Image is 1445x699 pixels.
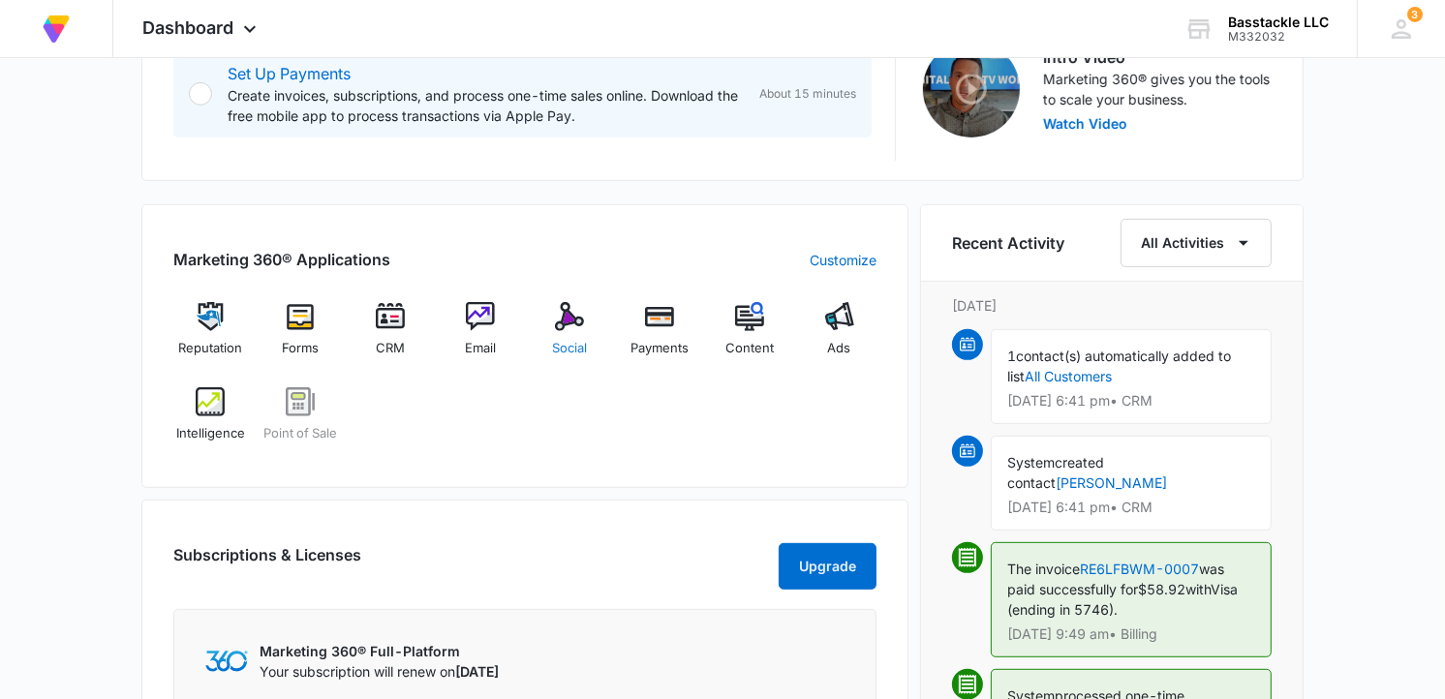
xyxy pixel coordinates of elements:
[1007,348,1231,384] span: contact(s) automatically added to list
[178,339,242,358] span: Reputation
[623,302,697,372] a: Payments
[952,231,1064,255] h6: Recent Activity
[173,248,390,271] h2: Marketing 360® Applications
[1185,581,1211,597] span: with
[173,543,361,582] h2: Subscriptions & Licenses
[1025,368,1112,384] a: All Customers
[1007,394,1255,408] p: [DATE] 6:41 pm • CRM
[1007,561,1080,577] span: The invoice
[443,302,517,372] a: Email
[263,424,337,443] span: Point of Sale
[1407,7,1423,22] span: 3
[173,387,248,457] a: Intelligence
[1007,627,1255,641] p: [DATE] 9:49 am • Billing
[1138,581,1185,597] span: $58.92
[828,339,851,358] span: Ads
[455,663,499,680] span: [DATE]
[952,295,1272,316] p: [DATE]
[1007,348,1016,364] span: 1
[205,651,248,671] img: Marketing 360 Logo
[142,17,233,38] span: Dashboard
[802,302,876,372] a: Ads
[1007,454,1104,491] span: created contact
[1007,454,1055,471] span: System
[779,543,876,590] button: Upgrade
[630,339,689,358] span: Payments
[176,424,245,443] span: Intelligence
[1043,69,1272,109] p: Marketing 360® gives you the tools to scale your business.
[228,85,744,126] p: Create invoices, subscriptions, and process one-time sales online. Download the free mobile app t...
[1407,7,1423,22] div: notifications count
[1080,561,1199,577] a: RE6LFBWM-0007
[263,387,338,457] a: Point of Sale
[810,250,876,270] a: Customize
[260,641,499,661] p: Marketing 360® Full-Platform
[725,339,774,358] span: Content
[173,302,248,372] a: Reputation
[552,339,587,358] span: Social
[1228,30,1329,44] div: account id
[228,64,351,83] a: Set Up Payments
[282,339,319,358] span: Forms
[260,661,499,682] p: Your subscription will renew on
[759,85,856,103] span: About 15 minutes
[923,41,1020,137] img: Intro Video
[713,302,787,372] a: Content
[263,302,338,372] a: Forms
[1228,15,1329,30] div: account name
[1056,474,1167,491] a: [PERSON_NAME]
[465,339,496,358] span: Email
[354,302,428,372] a: CRM
[533,302,607,372] a: Social
[39,12,74,46] img: Volusion
[1121,219,1272,267] button: All Activities
[1043,117,1127,131] button: Watch Video
[376,339,405,358] span: CRM
[1007,501,1255,514] p: [DATE] 6:41 pm • CRM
